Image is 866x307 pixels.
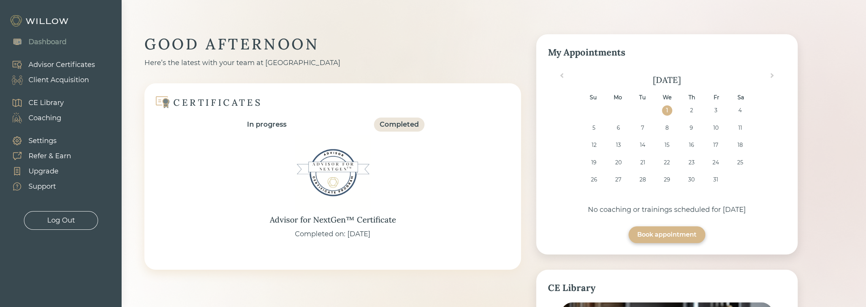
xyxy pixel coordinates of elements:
div: Choose Thursday, October 23rd, 2025 [686,157,697,168]
div: Choose Wednesday, October 15th, 2025 [662,140,672,150]
div: CE Library [548,281,786,295]
div: Choose Tuesday, October 14th, 2025 [638,140,648,150]
div: Here’s the latest with your team at [GEOGRAPHIC_DATA] [144,58,521,68]
a: Coaching [4,110,64,126]
img: Advisor for NextGen™ Certificate Badge [295,135,371,211]
div: Choose Saturday, October 18th, 2025 [735,140,745,150]
div: CERTIFICATES [173,97,262,108]
div: Fr [711,92,721,103]
div: Su [588,92,598,103]
div: Choose Saturday, October 11th, 2025 [735,123,745,133]
div: Client Acquisition [28,75,89,85]
a: Dashboard [4,34,66,49]
div: Support [28,181,56,192]
div: Choose Tuesday, October 21st, 2025 [638,157,648,168]
button: Next Month [767,72,779,84]
img: Willow [9,15,70,27]
div: Choose Wednesday, October 1st, 2025 [662,105,672,116]
div: Choose Thursday, October 16th, 2025 [686,140,697,150]
div: Choose Wednesday, October 8th, 2025 [662,123,672,133]
div: Choose Tuesday, October 28th, 2025 [638,175,648,185]
div: Choose Saturday, October 4th, 2025 [735,105,745,116]
div: Choose Wednesday, October 22nd, 2025 [662,157,672,168]
div: CE Library [28,98,64,108]
div: No coaching or trainings scheduled for [DATE] [548,205,786,215]
div: Choose Thursday, October 2nd, 2025 [686,105,697,116]
div: Coaching [28,113,61,123]
div: Choose Wednesday, October 29th, 2025 [662,175,672,185]
div: Mo [613,92,623,103]
div: Book appointment [637,230,697,239]
div: Th [686,92,697,103]
div: Upgrade [28,166,59,177]
div: Choose Tuesday, October 7th, 2025 [638,123,648,133]
div: Choose Sunday, October 19th, 2025 [589,157,599,168]
div: We [662,92,672,103]
div: My Appointments [548,46,786,59]
div: Tu [637,92,648,103]
a: Advisor Certificates [4,57,95,72]
a: Client Acquisition [4,72,95,87]
div: Completed on: [DATE] [295,229,370,239]
div: Choose Friday, October 10th, 2025 [711,123,721,133]
div: Choose Monday, October 27th, 2025 [613,175,623,185]
div: Settings [28,136,57,146]
div: [DATE] [548,74,786,86]
div: Choose Sunday, October 12th, 2025 [589,140,599,150]
div: Choose Friday, October 3rd, 2025 [711,105,721,116]
div: Advisor Certificates [28,60,95,70]
a: Settings [4,133,71,148]
div: Choose Friday, October 17th, 2025 [711,140,721,150]
button: Previous Month [555,72,567,84]
div: Refer & Earn [28,151,71,161]
div: Choose Thursday, October 30th, 2025 [686,175,697,185]
div: Completed [380,119,419,130]
div: Advisor for NextGen™ Certificate [270,214,396,226]
div: Choose Thursday, October 9th, 2025 [686,123,697,133]
div: Choose Monday, October 20th, 2025 [613,157,623,168]
a: CE Library [4,95,64,110]
div: month 2025-10 [550,105,784,192]
div: Choose Friday, October 31st, 2025 [711,175,721,185]
div: In progress [247,119,287,130]
div: Choose Monday, October 13th, 2025 [613,140,623,150]
div: Log Out [47,215,75,226]
div: Choose Monday, October 6th, 2025 [613,123,623,133]
a: Upgrade [4,164,71,179]
div: Choose Saturday, October 25th, 2025 [735,157,745,168]
div: Choose Friday, October 24th, 2025 [711,157,721,168]
div: Dashboard [28,37,66,47]
div: GOOD AFTERNOON [144,34,521,54]
div: Choose Sunday, October 26th, 2025 [589,175,599,185]
div: Choose Sunday, October 5th, 2025 [589,123,599,133]
div: Sa [736,92,746,103]
a: Refer & Earn [4,148,71,164]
